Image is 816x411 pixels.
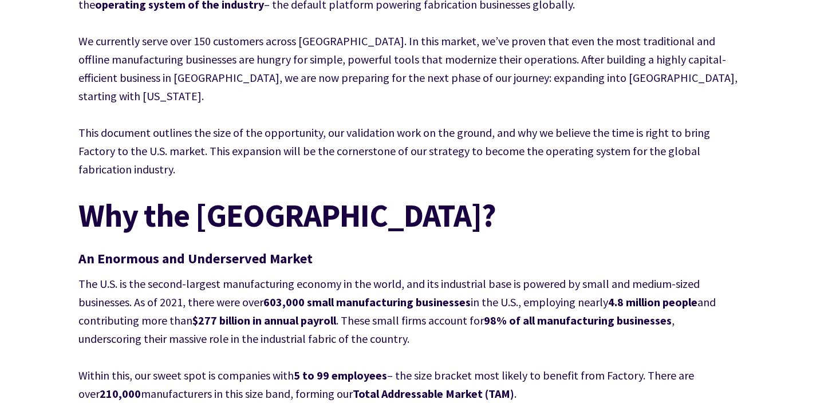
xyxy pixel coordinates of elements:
strong: 210,000 [100,386,141,401]
p: This document outlines the size of the opportunity, our validation work on the ground, and why we... [78,124,738,179]
strong: 5 to 99 employees [294,368,387,382]
p: Within this, our sweet spot is companies with – the size bracket most likely to benefit from Fact... [78,366,738,403]
h3: Why the [GEOGRAPHIC_DATA]? [78,197,738,234]
strong: Total Addressable Market (TAM) [353,386,514,401]
strong: 603,000 small manufacturing businesses [263,295,471,309]
p: The U.S. is the second-largest manufacturing economy in the world, and its industrial base is pow... [78,275,738,348]
strong: 4.8 million people [608,295,697,309]
h6: An Enormous and Underserved Market [78,250,738,268]
p: We currently serve over 150 customers across [GEOGRAPHIC_DATA]. In this market, we’ve proven that... [78,32,738,105]
strong: 98% of all manufacturing businesses [484,313,672,327]
strong: $277 billion in annual payroll [192,313,336,327]
iframe: Chat Widget [620,287,816,411]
